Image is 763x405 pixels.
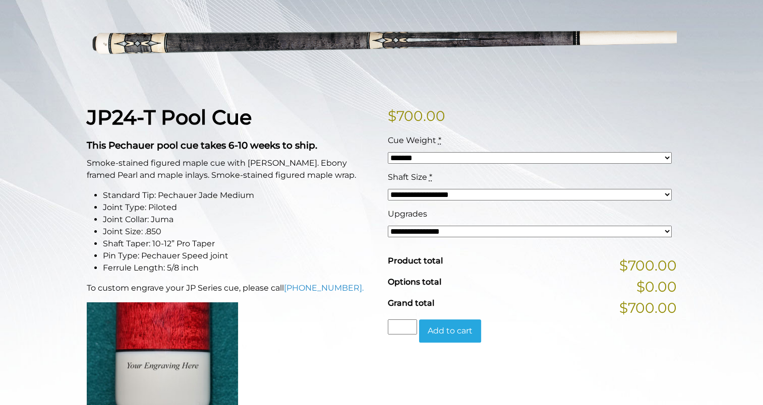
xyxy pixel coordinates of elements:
[87,140,317,151] strong: This Pechauer pool cue takes 6-10 weeks to ship.
[429,172,432,182] abbr: required
[388,277,441,287] span: Options total
[103,238,376,250] li: Shaft Taper: 10-12” Pro Taper
[388,136,436,145] span: Cue Weight
[103,262,376,274] li: Ferrule Length: 5/8 inch
[438,136,441,145] abbr: required
[619,255,677,276] span: $700.00
[103,214,376,226] li: Joint Collar: Juma
[87,282,376,294] p: To custom engrave your JP Series cue, please call
[419,319,481,343] button: Add to cart
[103,226,376,238] li: Joint Size: .850
[636,276,677,297] span: $0.00
[388,256,443,265] span: Product total
[103,189,376,201] li: Standard Tip: Pechauer Jade Medium
[619,297,677,318] span: $700.00
[103,250,376,262] li: Pin Type: Pechauer Speed joint
[388,209,427,219] span: Upgrades
[87,105,252,129] strong: JP24-T Pool Cue
[284,283,364,293] a: [PHONE_NUMBER].
[388,107,445,124] bdi: 700.00
[103,201,376,214] li: Joint Type: Piloted
[388,172,427,182] span: Shaft Size
[87,157,376,181] p: Smoke-stained figured maple cue with [PERSON_NAME]. Ebony framed Pearl and maple inlays. Smoke-st...
[388,107,396,124] span: $
[388,319,417,334] input: Product quantity
[388,298,434,308] span: Grand total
